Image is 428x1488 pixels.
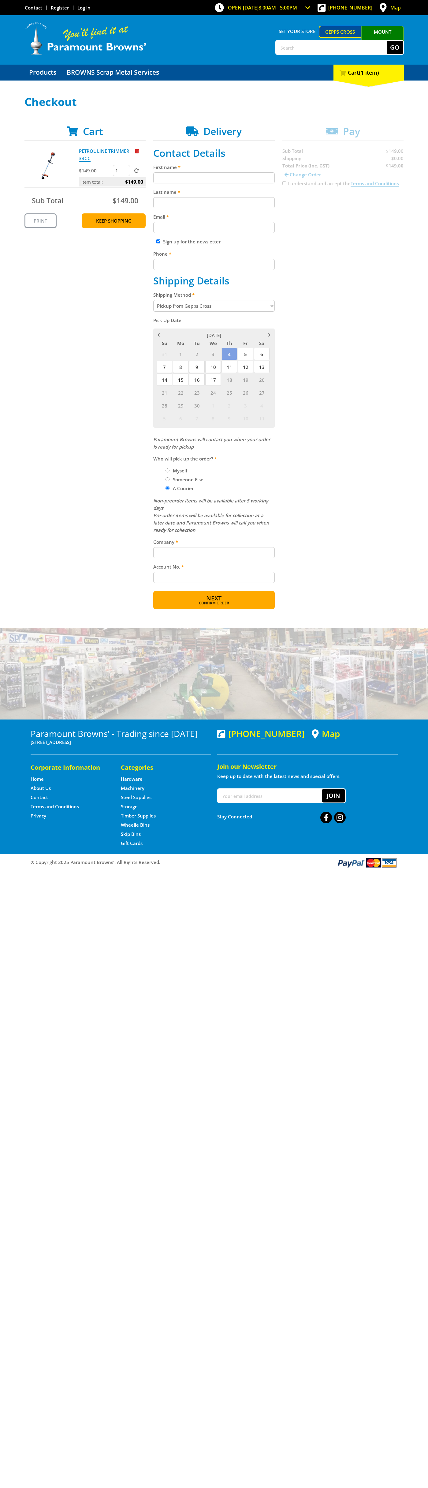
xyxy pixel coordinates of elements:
span: 29 [173,399,188,411]
span: Tu [189,339,205,347]
span: $149.00 [125,177,143,186]
input: Your email address [218,789,322,802]
span: 16 [189,374,205,386]
span: 7 [189,412,205,424]
span: 6 [173,412,188,424]
input: Please enter your telephone number. [153,259,275,270]
label: Last name [153,188,275,196]
a: Log in [77,5,91,11]
img: PETROL LINE TRIMMER 33CC [30,147,67,184]
span: 10 [238,412,253,424]
span: 18 [221,374,237,386]
span: 31 [157,348,172,360]
span: 9 [221,412,237,424]
span: 13 [254,361,270,373]
span: 3 [205,348,221,360]
span: [DATE] [207,332,221,338]
a: Go to the Storage page [121,803,138,810]
span: Fr [238,339,253,347]
input: Please enter your last name. [153,197,275,208]
h1: Checkout [24,96,404,108]
img: PayPal, Mastercard, Visa accepted [337,857,398,868]
a: Go to the Terms and Conditions page [31,803,79,810]
span: 10 [205,361,221,373]
span: Confirm order [166,601,262,605]
span: 15 [173,374,188,386]
a: Go to the Steel Supplies page [121,794,151,801]
label: Email [153,213,275,220]
span: 11 [221,361,237,373]
p: [STREET_ADDRESS] [31,738,211,746]
label: Pick Up Date [153,317,275,324]
span: Mo [173,339,188,347]
a: Mount [PERSON_NAME] [361,26,404,49]
span: 24 [205,386,221,399]
p: Keep up to date with the latest news and special offers. [217,772,398,780]
span: 5 [157,412,172,424]
span: OPEN [DATE] [228,4,297,11]
div: Stay Connected [217,809,346,824]
h5: Join our Newsletter [217,762,398,771]
span: 1 [173,348,188,360]
label: Shipping Method [153,291,275,299]
span: 17 [205,374,221,386]
label: Myself [171,465,189,476]
label: Account No. [153,563,275,570]
span: 4 [221,348,237,360]
span: 9 [189,361,205,373]
a: Remove from cart [135,148,139,154]
span: 21 [157,386,172,399]
a: Go to the registration page [51,5,69,11]
a: Go to the About Us page [31,785,51,791]
span: Su [157,339,172,347]
span: 8:00am - 5:00pm [259,4,297,11]
span: 20 [254,374,270,386]
input: Please select who will pick up the order. [166,477,169,481]
span: 5 [238,348,253,360]
span: $149.00 [113,196,138,205]
span: Next [206,594,221,602]
a: Go to the Contact page [31,794,48,801]
input: Please enter the courier company name. [153,547,275,558]
p: Item total: [79,177,146,186]
a: View a map of Gepps Cross location [312,729,340,739]
span: Cart [83,125,103,138]
select: Please select a shipping method. [153,300,275,312]
a: Print [24,213,57,228]
input: Please enter your first name. [153,172,275,183]
span: 26 [238,386,253,399]
label: Phone [153,250,275,257]
span: 7 [157,361,172,373]
span: 27 [254,386,270,399]
div: Cart [333,65,404,81]
label: First name [153,163,275,171]
a: Go to the Wheelie Bins page [121,822,150,828]
span: (1 item) [359,69,379,76]
a: Go to the BROWNS Scrap Metal Services page [62,65,164,81]
a: Go to the Skip Bins page [121,831,141,837]
span: 25 [221,386,237,399]
label: Sign up for the newsletter [163,239,221,245]
label: A Courier [171,483,196,494]
button: Join [322,789,345,802]
a: Go to the Timber Supplies page [121,813,156,819]
span: We [205,339,221,347]
span: Sub Total [32,196,63,205]
span: 30 [189,399,205,411]
a: Go to the Home page [31,776,44,782]
input: Search [276,41,387,54]
span: 3 [238,399,253,411]
label: Who will pick up the order? [153,455,275,462]
a: PETROL LINE TRIMMER 33CC [79,148,129,162]
input: Please select who will pick up the order. [166,468,169,472]
a: Gepps Cross [319,26,361,38]
input: Please select who will pick up the order. [166,486,169,490]
span: 11 [254,412,270,424]
img: Paramount Browns' [24,21,147,55]
a: Go to the Hardware page [121,776,143,782]
em: Paramount Browns will contact you when your order is ready for pickup [153,436,270,450]
span: Th [221,339,237,347]
span: 6 [254,348,270,360]
em: Non-preorder items will be available after 5 working days Pre-order items will be available for c... [153,498,269,533]
h3: Paramount Browns' - Trading since [DATE] [31,729,211,738]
